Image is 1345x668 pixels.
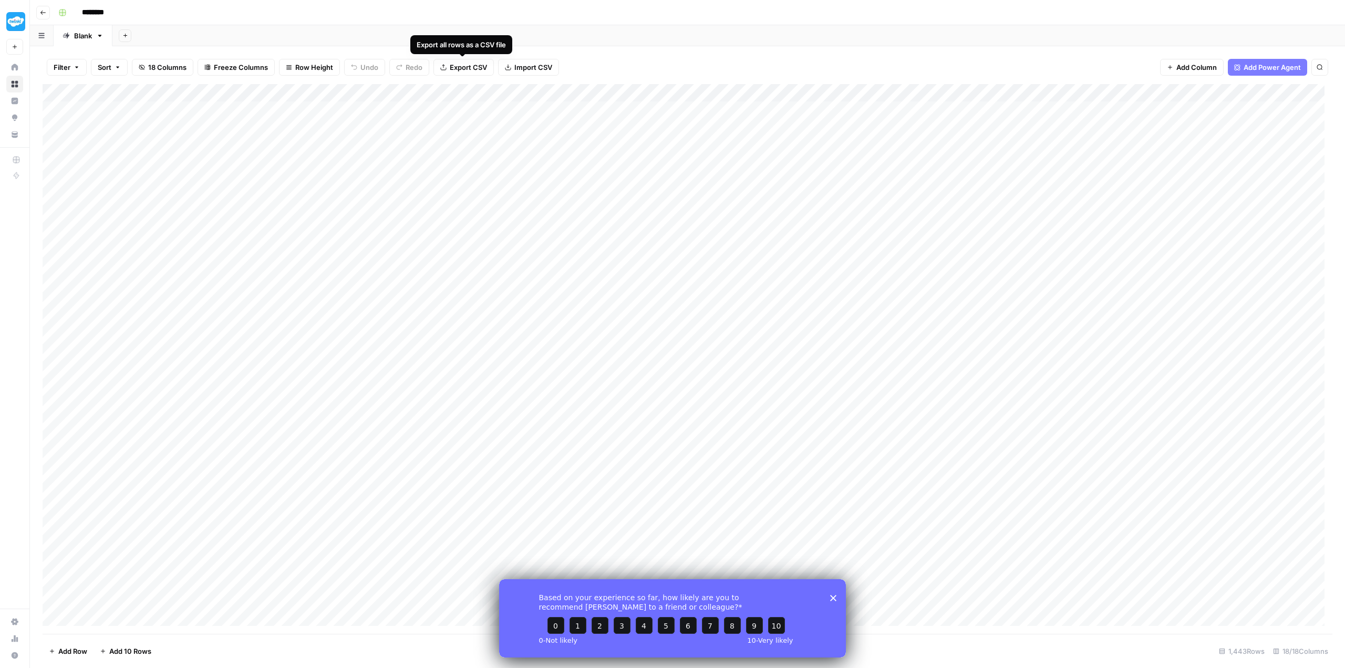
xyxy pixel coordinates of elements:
[6,126,23,143] a: Your Data
[1244,62,1301,73] span: Add Power Agent
[47,59,87,76] button: Filter
[406,62,422,73] span: Redo
[433,59,494,76] button: Export CSV
[6,109,23,126] a: Opportunities
[6,630,23,647] a: Usage
[94,643,158,660] button: Add 10 Rows
[514,62,552,73] span: Import CSV
[98,62,111,73] span: Sort
[132,59,193,76] button: 18 Columns
[417,39,506,50] div: Export all rows as a CSV file
[450,62,487,73] span: Export CSV
[279,59,340,76] button: Row Height
[1176,62,1217,73] span: Add Column
[498,59,559,76] button: Import CSV
[109,646,151,656] span: Add 10 Rows
[6,12,25,31] img: Twinkl Logo
[6,76,23,93] a: Browse
[6,8,23,35] button: Workspace: Twinkl
[54,62,70,73] span: Filter
[360,62,378,73] span: Undo
[214,62,268,73] span: Freeze Columns
[295,62,333,73] span: Row Height
[74,30,92,41] div: Blank
[6,93,23,109] a: Insights
[58,646,87,656] span: Add Row
[1228,59,1307,76] button: Add Power Agent
[6,647,23,664] button: Help + Support
[54,25,112,46] a: Blank
[499,579,846,657] iframe: Survey from AirOps
[389,59,429,76] button: Redo
[91,59,128,76] button: Sort
[1215,643,1269,660] div: 1,443 Rows
[43,643,94,660] button: Add Row
[344,59,385,76] button: Undo
[148,62,187,73] span: 18 Columns
[6,59,23,76] a: Home
[1160,59,1224,76] button: Add Column
[198,59,275,76] button: Freeze Columns
[6,613,23,630] a: Settings
[1269,643,1332,660] div: 18/18 Columns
